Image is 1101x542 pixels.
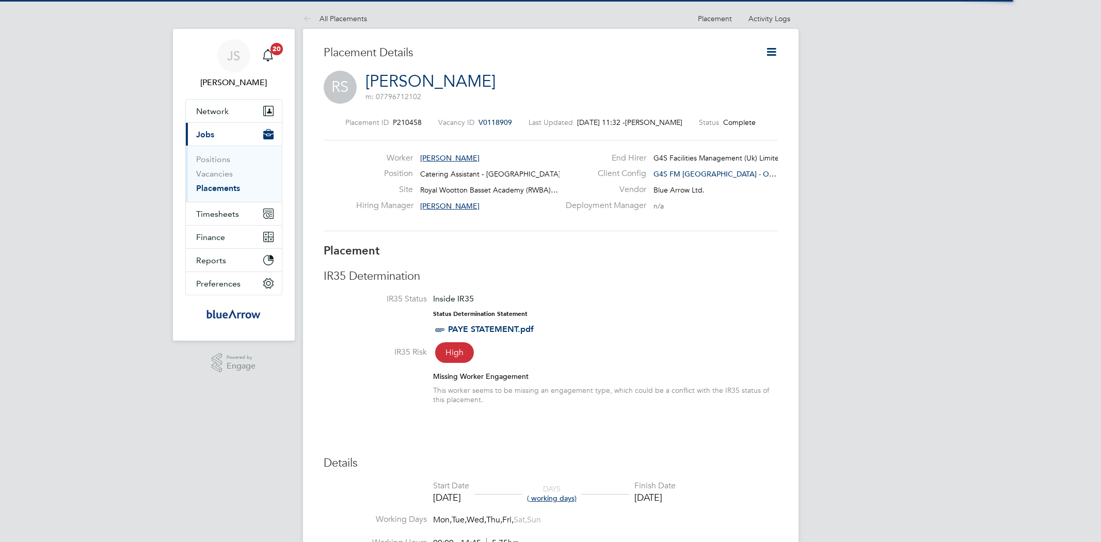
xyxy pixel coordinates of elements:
[529,118,573,127] label: Last Updated
[699,118,719,127] label: Status
[324,244,380,258] b: Placement
[420,153,480,163] span: [PERSON_NAME]
[186,123,282,146] button: Jobs
[522,484,582,503] div: DAYS
[196,183,240,193] a: Placements
[227,353,256,362] span: Powered by
[324,456,778,471] h3: Details
[356,168,413,179] label: Position
[560,200,646,211] label: Deployment Manager
[502,515,514,525] span: Fri,
[748,14,790,23] a: Activity Logs
[625,118,682,127] span: [PERSON_NAME]
[258,39,278,72] a: 20
[227,49,240,62] span: JS
[653,201,664,211] span: n/a
[196,154,230,164] a: Positions
[527,515,541,525] span: Sun
[433,515,452,525] span: Mon,
[185,39,282,89] a: JS[PERSON_NAME]
[433,481,469,491] div: Start Date
[345,118,389,127] label: Placement ID
[438,118,474,127] label: Vacancy ID
[433,310,528,317] strong: Status Determination Statement
[577,118,625,127] span: [DATE] 11:32 -
[433,294,474,304] span: Inside IR35
[186,100,282,122] button: Network
[186,226,282,248] button: Finance
[420,169,561,179] span: Catering Assistant - [GEOGRAPHIC_DATA]
[356,200,413,211] label: Hiring Manager
[173,29,295,341] nav: Main navigation
[324,71,357,104] span: RS
[486,515,502,525] span: Thu,
[433,386,778,404] div: This worker seems to be missing an engagement type, which could be a conflict with the IR35 statu...
[433,372,778,381] div: Missing Worker Engagement
[527,493,577,503] span: ( working days)
[196,279,241,289] span: Preferences
[420,201,480,211] span: [PERSON_NAME]
[560,153,646,164] label: End Hirer
[356,184,413,195] label: Site
[634,481,676,491] div: Finish Date
[324,45,749,60] h3: Placement Details
[365,71,496,91] a: [PERSON_NAME]
[452,515,467,525] span: Tue,
[560,168,646,179] label: Client Config
[356,153,413,164] label: Worker
[324,347,427,358] label: IR35 Risk
[186,272,282,295] button: Preferences
[467,515,486,525] span: Wed,
[435,342,474,363] span: High
[653,185,705,195] span: Blue Arrow Ltd.
[393,118,422,127] span: P210458
[698,14,732,23] a: Placement
[560,184,646,195] label: Vendor
[196,256,226,265] span: Reports
[227,362,256,371] span: Engage
[212,353,256,373] a: Powered byEngage
[448,324,534,334] a: PAYE STATEMENT.pdf
[185,306,282,322] a: Go to home page
[196,232,225,242] span: Finance
[514,515,527,525] span: Sat,
[420,185,558,195] span: Royal Wootton Basset Academy (RWBA)…
[196,169,233,179] a: Vacancies
[196,130,214,139] span: Jobs
[653,153,784,163] span: G4S Facilities Management (Uk) Limited
[634,491,676,503] div: [DATE]
[365,92,421,101] span: m: 07796712102
[270,43,283,55] span: 20
[186,146,282,202] div: Jobs
[185,76,282,89] span: Jay Scull
[186,202,282,225] button: Timesheets
[723,118,756,127] span: Complete
[206,306,260,322] img: bluearrow-logo-retina.png
[196,106,229,116] span: Network
[324,294,427,305] label: IR35 Status
[196,209,239,219] span: Timesheets
[303,14,367,23] a: All Placements
[186,249,282,272] button: Reports
[653,169,776,179] span: G4S FM [GEOGRAPHIC_DATA] - O…
[324,269,778,284] h3: IR35 Determination
[478,118,512,127] span: V0118909
[433,491,469,503] div: [DATE]
[324,514,427,525] label: Working Days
